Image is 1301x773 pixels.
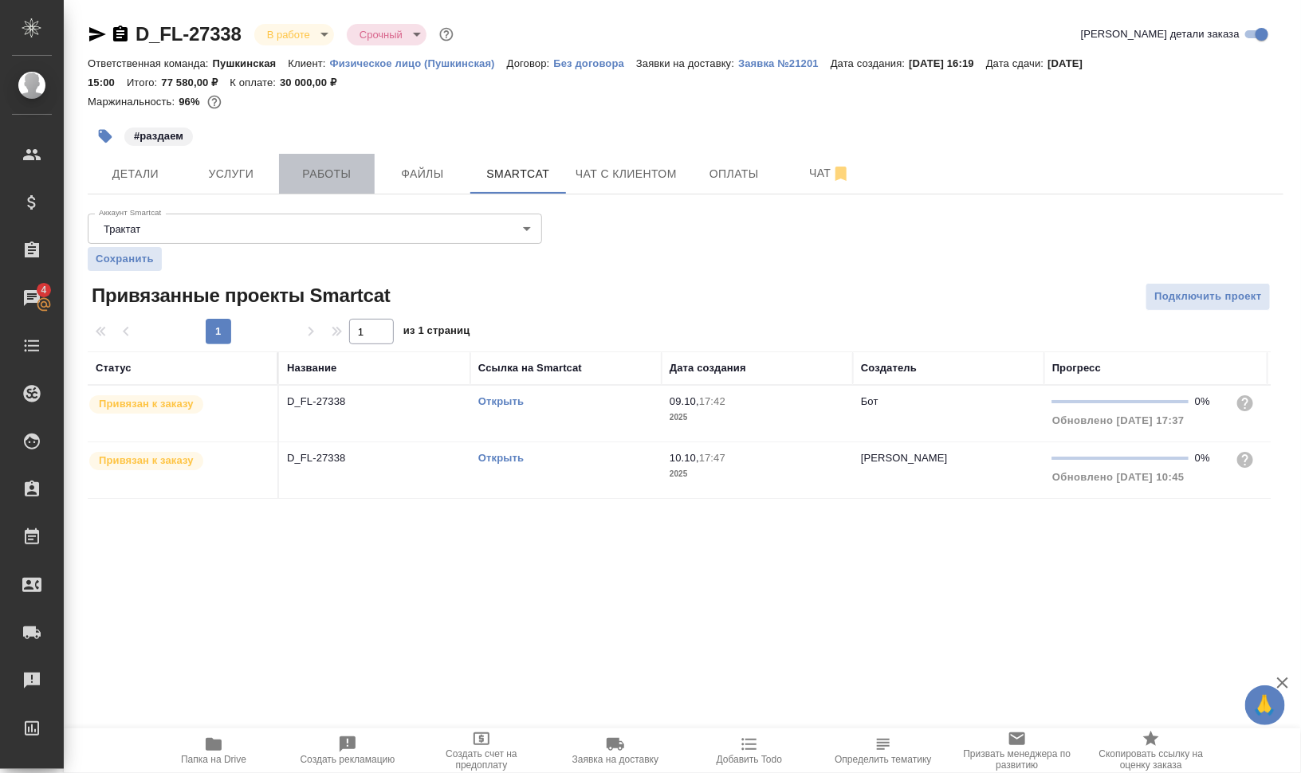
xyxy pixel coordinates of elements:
span: Заявка на доставку [572,754,658,765]
button: Добавить тэг [88,119,123,154]
button: Заявка на доставку [548,728,682,773]
p: 96% [179,96,203,108]
span: Чат [792,163,868,183]
div: Ссылка на Smartcat [478,360,582,376]
p: Итого: [127,77,161,88]
p: [DATE] 16:19 [909,57,986,69]
span: Чат с клиентом [576,164,677,184]
span: Добавить Todo [717,754,782,765]
p: Привязан к заказу [99,453,194,469]
p: 77 580,00 ₽ [161,77,230,88]
p: Физическое лицо (Пушкинская) [330,57,507,69]
button: 2305.00 RUB; [204,92,225,112]
p: D_FL-27338 [287,394,462,410]
a: Без договора [553,56,636,69]
div: Создатель [861,360,917,376]
span: Файлы [384,164,461,184]
svg: Отписаться [831,164,851,183]
p: Маржинальность: [88,96,179,108]
span: Услуги [193,164,269,184]
div: Название [287,360,336,376]
span: [PERSON_NAME] детали заказа [1081,26,1240,42]
p: 17:42 [699,395,725,407]
div: 0% [1195,394,1223,410]
p: Ответственная команда: [88,57,213,69]
a: 4 [4,278,60,318]
button: Создать счет на предоплату [415,728,548,773]
div: Трактат [88,214,542,244]
div: Прогресс [1052,360,1101,376]
span: Привязанные проекты Smartcat [88,283,391,308]
span: Скопировать ссылку на оценку заказа [1094,748,1209,771]
span: 4 [31,282,56,298]
p: Дата сдачи: [986,57,1047,69]
button: Определить тематику [816,728,950,773]
p: Договор: [507,57,554,69]
div: В работе [347,24,426,45]
p: Клиент: [288,57,329,69]
button: Скопировать ссылку для ЯМессенджера [88,25,107,44]
button: Заявка №21201 [738,56,831,72]
a: D_FL-27338 [136,23,242,45]
div: Статус [96,360,132,376]
span: 🙏 [1252,689,1279,722]
span: Smartcat [480,164,556,184]
button: Папка на Drive [147,728,281,773]
p: [PERSON_NAME] [861,452,948,464]
button: Скопировать ссылку на оценку заказа [1084,728,1218,773]
span: из 1 страниц [403,321,470,344]
p: 10.10, [670,452,699,464]
div: 0% [1195,450,1223,466]
p: #раздаем [134,128,183,144]
p: К оплате: [230,77,280,88]
div: Дата создания [670,360,746,376]
span: Создать счет на предоплату [424,748,539,771]
button: Добавить Todo [682,728,816,773]
span: Обновлено [DATE] 10:45 [1052,471,1185,483]
a: Физическое лицо (Пушкинская) [330,56,507,69]
a: Открыть [478,395,524,407]
p: Дата создания: [831,57,909,69]
p: Заявка №21201 [738,57,831,69]
span: Сохранить [96,251,154,267]
button: Срочный [355,28,407,41]
button: 🙏 [1245,685,1285,725]
span: Создать рекламацию [301,754,395,765]
span: Оплаты [696,164,772,184]
p: Заявки на доставку: [636,57,738,69]
span: Работы [289,164,365,184]
p: 2025 [670,466,845,482]
div: В работе [254,24,334,45]
a: Открыть [478,452,524,464]
p: 30 000,00 ₽ [280,77,348,88]
button: Подключить проект [1146,283,1271,311]
span: Обновлено [DATE] 17:37 [1052,414,1185,426]
p: Пушкинская [213,57,289,69]
p: Привязан к заказу [99,396,194,412]
p: 2025 [670,410,845,426]
p: Без договора [553,57,636,69]
span: Подключить проект [1154,288,1262,306]
button: Сохранить [88,247,162,271]
p: Бот [861,395,878,407]
button: Скопировать ссылку [111,25,130,44]
span: Папка на Drive [181,754,246,765]
button: Трактат [99,222,145,236]
p: D_FL-27338 [287,450,462,466]
button: Доп статусы указывают на важность/срочность заказа [436,24,457,45]
button: Создать рекламацию [281,728,415,773]
button: В работе [262,28,315,41]
span: Призвать менеджера по развитию [960,748,1075,771]
span: Детали [97,164,174,184]
p: 17:47 [699,452,725,464]
p: 09.10, [670,395,699,407]
span: Определить тематику [835,754,931,765]
span: раздаем [123,128,195,142]
button: Призвать менеджера по развитию [950,728,1084,773]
